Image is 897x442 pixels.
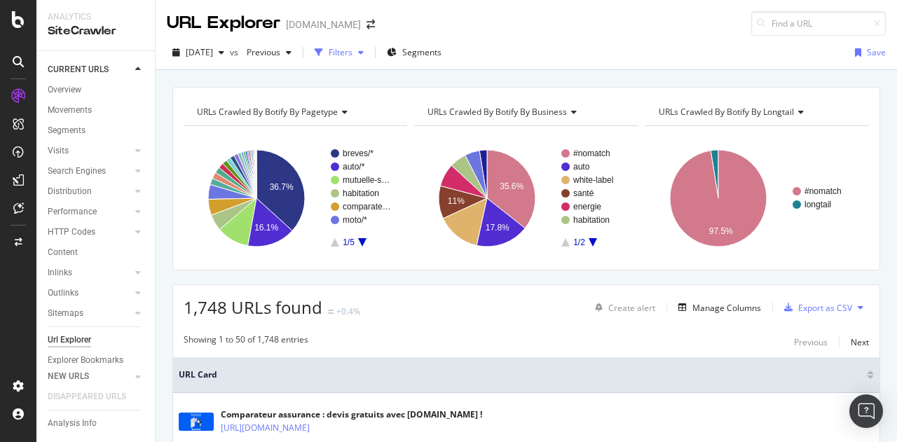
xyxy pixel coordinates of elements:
span: URLs Crawled By Botify By business [427,106,567,118]
text: #nomatch [804,186,842,196]
button: Create alert [589,296,655,319]
a: Content [48,245,145,260]
button: Segments [381,41,447,64]
span: URLs Crawled By Botify By longtail [659,106,794,118]
span: 2025 Sep. 1st [186,46,213,58]
a: Explorer Bookmarks [48,353,145,368]
div: +0.4% [336,305,360,317]
text: 97.5% [708,226,732,236]
text: moto/* [343,215,367,225]
div: Url Explorer [48,333,91,347]
text: #nomatch [573,149,610,158]
div: [DOMAIN_NAME] [286,18,361,32]
h4: URLs Crawled By Botify By longtail [656,101,856,123]
div: Save [867,46,886,58]
div: Comparateur assurance : devis gratuits avec [DOMAIN_NAME] ! [221,408,482,421]
text: santé [573,188,594,198]
input: Find a URL [751,11,886,36]
div: Search Engines [48,164,106,179]
button: Previous [241,41,297,64]
img: Equal [328,310,334,314]
div: Distribution [48,184,92,199]
span: Segments [402,46,441,58]
text: breves/* [343,149,374,158]
div: Showing 1 to 50 of 1,748 entries [184,333,308,350]
button: Save [849,41,886,64]
text: comparate… [343,202,391,212]
div: Inlinks [48,265,72,280]
text: 35.6% [500,181,523,191]
text: 1/5 [343,237,355,247]
text: auto [573,162,590,172]
text: 1/2 [573,237,585,247]
button: Next [851,333,869,350]
div: Content [48,245,78,260]
text: mutuelle-s… [343,175,390,185]
div: SiteCrawler [48,23,144,39]
a: Outlinks [48,286,131,301]
text: 11% [448,196,465,206]
div: URL Explorer [167,11,280,35]
a: DISAPPEARED URLS [48,389,140,404]
h4: URLs Crawled By Botify By business [425,101,625,123]
a: NEW URLS [48,369,131,384]
a: HTTP Codes [48,225,131,240]
a: Url Explorer [48,333,145,347]
text: 17.8% [486,223,509,233]
div: Analysis Info [48,416,97,431]
a: Sitemaps [48,306,131,321]
a: Movements [48,103,145,118]
svg: A chart. [645,137,865,259]
div: NEW URLS [48,369,89,384]
div: Sitemaps [48,306,83,321]
div: DISAPPEARED URLS [48,389,126,404]
text: 16.1% [254,223,278,233]
a: Overview [48,83,145,97]
a: Search Engines [48,164,131,179]
button: [DATE] [167,41,230,64]
text: habitation [573,215,610,225]
a: Visits [48,144,131,158]
span: 1,748 URLs found [184,296,322,319]
div: HTTP Codes [48,225,95,240]
a: CURRENT URLS [48,62,131,77]
button: Export as CSV [779,296,852,319]
a: [URL][DOMAIN_NAME] [221,421,310,435]
text: energie [573,202,601,212]
div: Segments [48,123,85,138]
button: Previous [794,333,828,350]
button: Manage Columns [673,299,761,316]
a: Distribution [48,184,131,199]
div: Explorer Bookmarks [48,353,123,368]
span: URL Card [179,368,863,381]
text: white-label [573,175,613,185]
svg: A chart. [414,137,634,259]
div: Outlinks [48,286,78,301]
a: Performance [48,205,131,219]
svg: A chart. [184,137,404,259]
text: 36.7% [270,182,294,192]
text: habitation [343,188,379,198]
div: Performance [48,205,97,219]
h4: URLs Crawled By Botify By pagetype [194,101,395,123]
div: CURRENT URLS [48,62,109,77]
text: auto/* [343,162,365,172]
div: Analytics [48,11,144,23]
div: Create alert [608,302,655,314]
button: Filters [309,41,369,64]
a: Segments [48,123,145,138]
div: Overview [48,83,81,97]
div: Open Intercom Messenger [849,394,883,428]
img: main image [179,413,214,431]
div: Visits [48,144,69,158]
div: Movements [48,103,92,118]
a: Inlinks [48,265,131,280]
div: Previous [794,336,828,348]
div: arrow-right-arrow-left [367,20,375,29]
span: Previous [241,46,280,58]
div: Manage Columns [692,302,761,314]
span: vs [230,46,241,58]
